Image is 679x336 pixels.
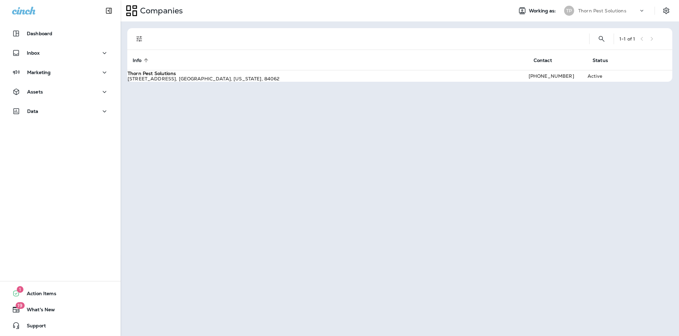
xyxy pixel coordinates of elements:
[27,89,43,94] p: Assets
[7,319,114,332] button: Support
[619,36,635,42] div: 1 - 1 of 1
[20,291,56,299] span: Action Items
[27,70,51,75] p: Marketing
[137,6,183,16] p: Companies
[27,109,39,114] p: Data
[128,70,176,76] strong: Thorn Pest Solutions
[99,4,118,17] button: Collapse Sidebar
[7,46,114,60] button: Inbox
[7,85,114,98] button: Assets
[20,307,55,315] span: What's New
[534,58,552,63] span: Contact
[564,6,574,16] div: TP
[27,50,40,56] p: Inbox
[133,57,150,63] span: Info
[534,57,561,63] span: Contact
[528,70,587,82] td: [PHONE_NUMBER]
[27,31,52,36] p: Dashboard
[587,70,632,82] td: Active
[7,105,114,118] button: Data
[660,5,672,17] button: Settings
[128,76,528,81] div: [STREET_ADDRESS] , [GEOGRAPHIC_DATA] , [US_STATE] , 84062
[20,323,46,331] span: Support
[593,57,617,63] span: Status
[133,32,146,46] button: Filters
[17,286,23,293] span: 1
[529,8,557,14] span: Working as:
[7,287,114,300] button: 1Action Items
[578,8,626,13] p: Thorn Pest Solutions
[7,66,114,79] button: Marketing
[7,303,114,316] button: 19What's New
[595,32,608,46] button: Search Companies
[593,58,608,63] span: Status
[7,27,114,40] button: Dashboard
[133,58,142,63] span: Info
[15,302,24,309] span: 19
